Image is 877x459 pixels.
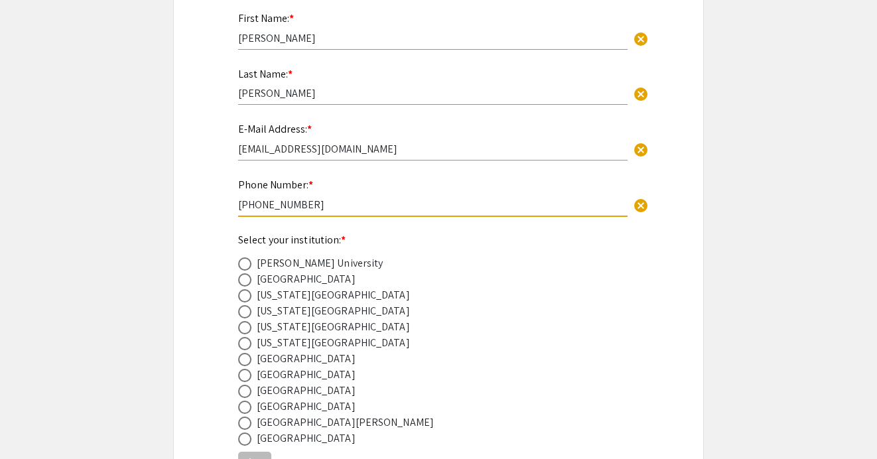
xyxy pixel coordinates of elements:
span: cancel [633,86,649,102]
span: cancel [633,31,649,47]
iframe: Chat [10,399,56,449]
div: [GEOGRAPHIC_DATA] [257,271,356,287]
input: Type Here [238,198,628,212]
span: cancel [633,198,649,214]
div: [GEOGRAPHIC_DATA] [257,383,356,399]
mat-label: Phone Number: [238,178,313,192]
mat-label: Last Name: [238,67,293,81]
input: Type Here [238,31,628,45]
input: Type Here [238,86,628,100]
button: Clear [628,80,654,107]
div: [GEOGRAPHIC_DATA][PERSON_NAME] [257,415,434,430]
mat-label: E-Mail Address: [238,122,312,136]
div: [US_STATE][GEOGRAPHIC_DATA] [257,303,410,319]
div: [US_STATE][GEOGRAPHIC_DATA] [257,335,410,351]
mat-label: First Name: [238,11,294,25]
div: [PERSON_NAME] University [257,255,383,271]
mat-label: Select your institution: [238,233,346,247]
div: [US_STATE][GEOGRAPHIC_DATA] [257,287,410,303]
button: Clear [628,191,654,218]
div: [US_STATE][GEOGRAPHIC_DATA] [257,319,410,335]
button: Clear [628,136,654,163]
div: [GEOGRAPHIC_DATA] [257,351,356,367]
div: [GEOGRAPHIC_DATA] [257,399,356,415]
button: Clear [628,25,654,51]
span: cancel [633,142,649,158]
input: Type Here [238,142,628,156]
div: [GEOGRAPHIC_DATA] [257,367,356,383]
div: [GEOGRAPHIC_DATA] [257,430,356,446]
